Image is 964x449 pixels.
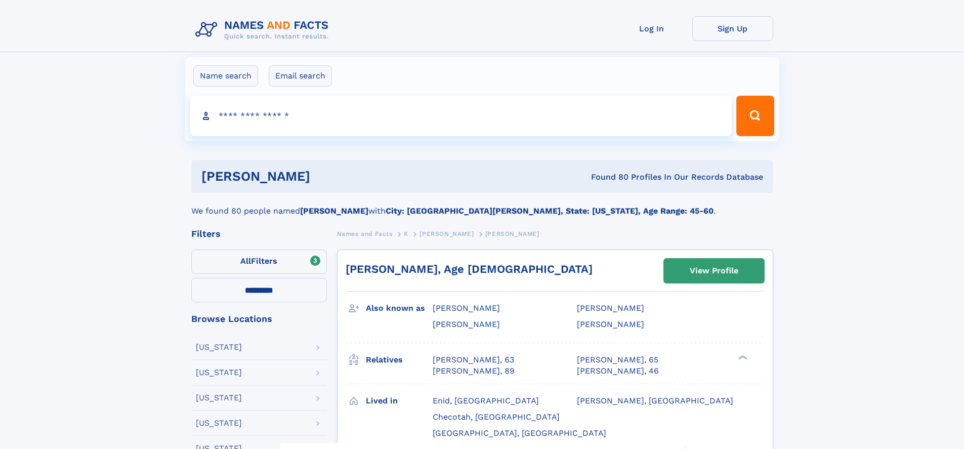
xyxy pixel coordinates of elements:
span: [GEOGRAPHIC_DATA], [GEOGRAPHIC_DATA] [433,428,606,438]
a: K [404,227,408,240]
span: [PERSON_NAME], [GEOGRAPHIC_DATA] [577,396,733,405]
h3: Relatives [366,351,433,369]
button: Search Button [736,96,774,136]
span: [PERSON_NAME] [433,303,500,313]
b: City: [GEOGRAPHIC_DATA][PERSON_NAME], State: [US_STATE], Age Range: 45-60 [386,206,714,216]
div: ❯ [736,354,748,360]
div: Filters [191,229,327,238]
span: [PERSON_NAME] [577,303,644,313]
a: Names and Facts [337,227,393,240]
img: Logo Names and Facts [191,16,337,44]
div: We found 80 people named with . [191,193,773,217]
h3: Also known as [366,300,433,317]
a: [PERSON_NAME], 65 [577,354,658,365]
span: [PERSON_NAME] [420,230,474,237]
a: View Profile [664,259,764,283]
a: [PERSON_NAME], 63 [433,354,514,365]
span: All [240,256,251,266]
a: [PERSON_NAME], 89 [433,365,515,377]
span: [PERSON_NAME] [485,230,539,237]
div: [US_STATE] [196,369,242,377]
a: Sign Up [692,16,773,41]
div: [US_STATE] [196,419,242,427]
span: [PERSON_NAME] [433,319,500,329]
b: [PERSON_NAME] [300,206,368,216]
span: Enid, [GEOGRAPHIC_DATA] [433,396,539,405]
div: Browse Locations [191,314,327,323]
div: [US_STATE] [196,343,242,351]
a: Log In [611,16,692,41]
h1: [PERSON_NAME] [201,170,451,183]
h3: Lived in [366,392,433,410]
label: Filters [191,250,327,274]
div: [US_STATE] [196,394,242,402]
span: Checotah, [GEOGRAPHIC_DATA] [433,412,560,422]
div: View Profile [690,259,738,282]
div: Found 80 Profiles In Our Records Database [450,172,763,183]
span: K [404,230,408,237]
a: [PERSON_NAME], Age [DEMOGRAPHIC_DATA] [346,263,593,275]
label: Email search [269,65,332,87]
a: [PERSON_NAME] [420,227,474,240]
label: Name search [193,65,258,87]
span: [PERSON_NAME] [577,319,644,329]
input: search input [190,96,732,136]
a: [PERSON_NAME], 46 [577,365,659,377]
